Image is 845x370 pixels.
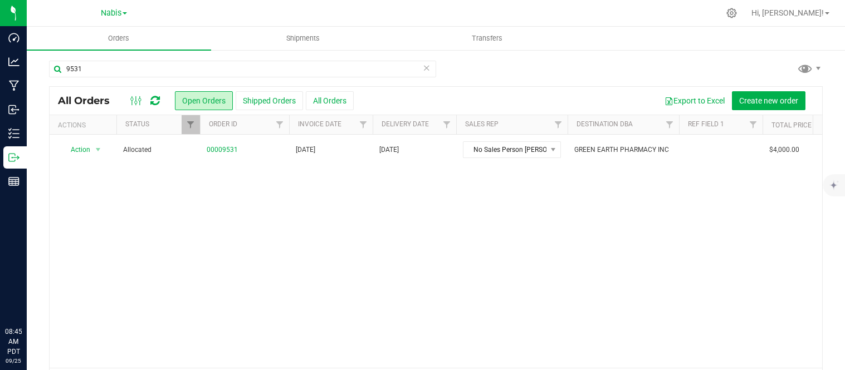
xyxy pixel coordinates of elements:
button: Create new order [732,91,805,110]
span: Transfers [457,33,517,43]
div: Actions [58,121,112,129]
button: Export to Excel [657,91,732,110]
span: Orders [93,33,144,43]
a: 00009531 [207,145,238,155]
button: All Orders [306,91,354,110]
iframe: Resource center unread badge [33,279,46,293]
a: Transfers [395,27,579,50]
a: Delivery Date [382,120,429,128]
span: [DATE] [296,145,315,155]
span: Hi, [PERSON_NAME]! [751,8,824,17]
a: Filter [438,115,456,134]
span: Nabis [101,8,121,18]
span: Allocated [123,145,193,155]
inline-svg: Reports [8,176,19,187]
span: Shipments [271,33,335,43]
a: Filter [661,115,679,134]
a: Invoice Date [298,120,341,128]
a: Filter [744,115,763,134]
a: Shipments [211,27,395,50]
a: Filter [354,115,373,134]
span: Clear [423,61,431,75]
iframe: Resource center [11,281,45,314]
a: Orders [27,27,211,50]
span: [DATE] [379,145,399,155]
span: $4,000.00 [769,145,799,155]
span: Action [61,142,91,157]
inline-svg: Dashboard [8,32,19,43]
span: No Sales Person [PERSON_NAME] Transfer [463,142,546,157]
a: Total Price [771,121,812,129]
span: GREEN EARTH PHARMACY INC [574,145,672,155]
input: Search Order ID, Destination, Customer PO... [49,61,436,77]
a: Ref Field 1 [688,120,724,128]
p: 08:45 AM PDT [5,327,22,357]
inline-svg: Inbound [8,104,19,115]
a: Order ID [209,120,237,128]
a: Destination DBA [577,120,633,128]
a: Filter [549,115,568,134]
span: select [91,142,105,157]
a: Filter [271,115,289,134]
button: Open Orders [175,91,233,110]
span: All Orders [58,95,121,107]
inline-svg: Inventory [8,128,19,139]
div: Manage settings [725,8,739,18]
inline-svg: Outbound [8,152,19,163]
a: Sales Rep [465,120,499,128]
button: Shipped Orders [236,91,303,110]
p: 09/25 [5,357,22,365]
inline-svg: Manufacturing [8,80,19,91]
a: Filter [182,115,200,134]
span: Create new order [739,96,798,105]
a: Status [125,120,149,128]
inline-svg: Analytics [8,56,19,67]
